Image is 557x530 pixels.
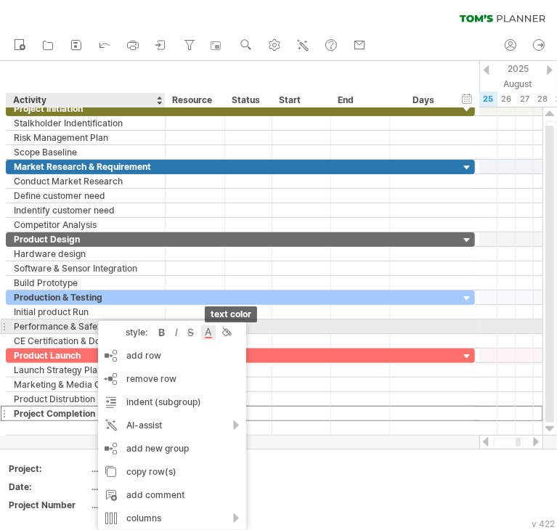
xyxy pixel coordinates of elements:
div: Build Prototype [14,276,158,290]
div: Marketing & Media Campaign [14,378,158,391]
div: AI-assist [98,414,246,437]
div: Launch Strategy Planning [14,363,158,377]
div: Software & Sensor Integration [14,261,158,275]
div: Conduct Market Research [14,174,158,188]
div: Days [389,93,458,107]
div: Performance & Safety Testing [14,319,158,333]
div: Hardware design [14,247,158,261]
div: End [338,93,381,107]
div: Scope Baseline [14,145,158,159]
div: Indentify customer need [14,203,158,217]
div: Stalkholder Indentification [14,116,158,130]
div: columns [98,507,246,530]
div: Wednesday, 27 August 2025 [516,91,534,107]
div: Start [279,93,322,107]
div: CE Certification & Documentation [14,334,158,348]
div: Project initiation [14,102,158,115]
div: Status [232,93,264,107]
div: Initial product Run [14,305,158,319]
div: Tuesday, 26 August 2025 [497,91,516,107]
div: Project: [9,462,89,475]
div: Project Completion [14,407,158,420]
div: Resource [172,93,216,107]
div: copy row(s) [98,460,246,484]
div: Production & Testing [14,290,158,304]
div: Activity [13,93,157,107]
div: Project Number [9,499,89,511]
div: Monday, 25 August 2025 [479,91,497,107]
div: .... [92,462,214,475]
div: Risk Management Plan [14,131,158,144]
div: style: [104,327,155,338]
div: indent (subgroup) [98,391,246,414]
div: Product Design [14,232,158,246]
span: remove row [126,373,176,384]
div: Product Launch [14,348,158,362]
div: .... [92,499,214,511]
div: Competitor Analysis [14,218,158,232]
div: add row [98,344,246,367]
div: add new group [98,437,246,460]
div: Product Distrubtion [GEOGRAPHIC_DATA] [14,392,158,406]
div: Thursday, 28 August 2025 [534,91,552,107]
div: Market Research & Requirement [14,160,158,174]
div: Date: [9,481,89,493]
div: .... [92,481,214,493]
div: add comment [98,484,246,507]
div: Define customer need [14,189,158,203]
div: v 422 [532,518,555,529]
div: text color [205,306,257,322]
